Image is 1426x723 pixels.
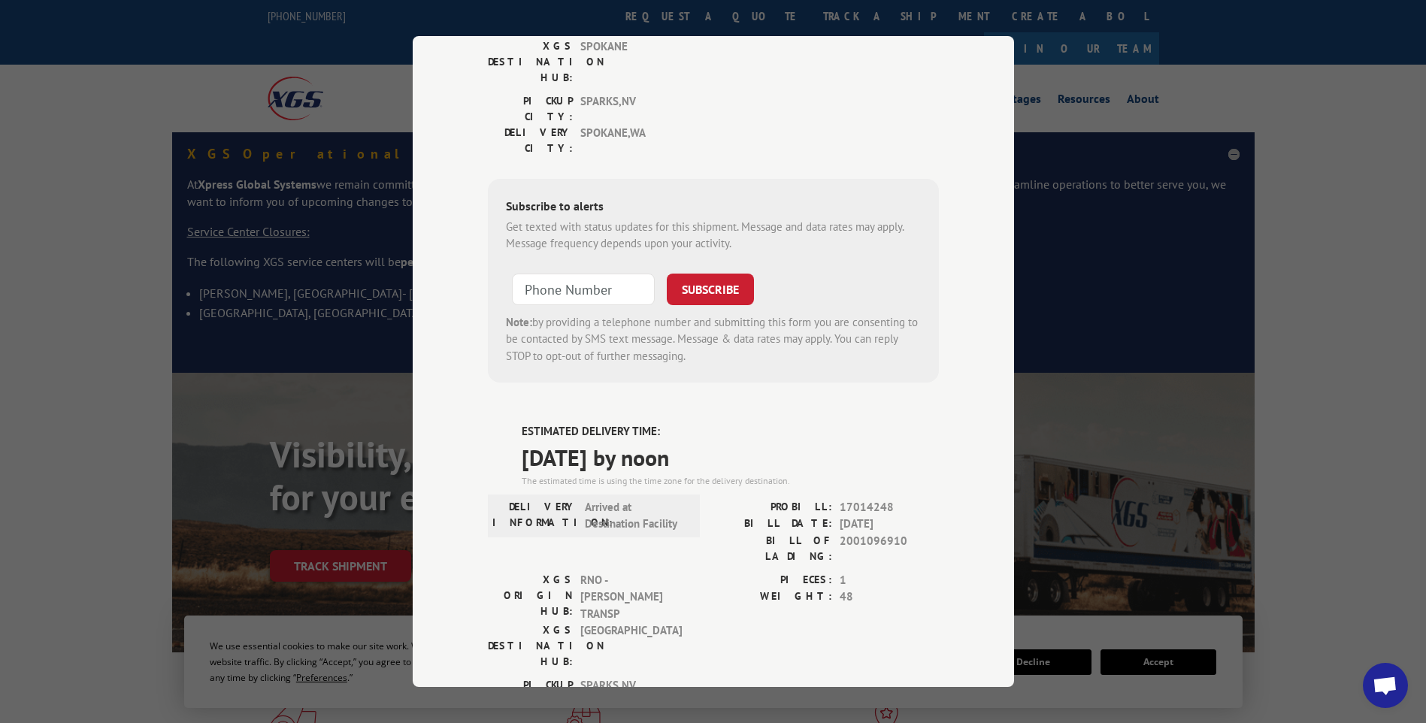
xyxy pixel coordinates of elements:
label: BILL DATE: [713,516,832,533]
a: Open chat [1363,663,1408,708]
input: Phone Number [512,274,655,305]
span: 1 [840,572,939,589]
span: Arrived at Destination Facility [585,499,686,533]
label: BILL OF LADING: [713,533,832,564]
label: XGS ORIGIN HUB: [488,572,573,623]
span: RNO - [PERSON_NAME] TRANSP [580,572,682,623]
span: [DATE] by noon [522,440,939,474]
label: PICKUP CITY: [488,677,573,709]
label: WEIGHT: [713,588,832,606]
label: XGS DESTINATION HUB: [488,622,573,670]
label: DELIVERY CITY: [488,125,573,156]
div: The estimated time is using the time zone for the delivery destination. [522,474,939,488]
label: PIECES: [713,572,832,589]
span: [GEOGRAPHIC_DATA] [580,622,682,670]
label: XGS DESTINATION HUB: [488,38,573,86]
span: SPARKS , NV [580,677,682,709]
span: 48 [840,588,939,606]
div: by providing a telephone number and submitting this form you are consenting to be contacted by SM... [506,314,921,365]
span: SPOKANE , WA [580,125,682,156]
label: ESTIMATED DELIVERY TIME: [522,423,939,440]
span: 17014248 [840,499,939,516]
div: Get texted with status updates for this shipment. Message and data rates may apply. Message frequ... [506,219,921,253]
span: SPARKS , NV [580,93,682,125]
button: SUBSCRIBE [667,274,754,305]
strong: Note: [506,315,532,329]
span: [DATE] [840,516,939,533]
span: SPOKANE [580,38,682,86]
label: DELIVERY INFORMATION: [492,499,577,533]
label: PROBILL: [713,499,832,516]
div: Subscribe to alerts [506,197,921,219]
label: PICKUP CITY: [488,93,573,125]
span: 2001096910 [840,533,939,564]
